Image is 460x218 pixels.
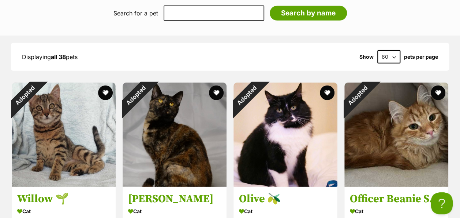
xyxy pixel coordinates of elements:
[209,86,224,100] button: favourite
[2,73,48,119] div: Adopted
[431,192,453,214] iframe: Help Scout Beacon - Open
[17,192,110,206] h3: Willow 🌱
[113,73,158,119] div: Adopted
[233,83,337,187] img: Olive 🫒
[350,206,443,217] div: Cat
[128,206,221,217] div: Cat
[98,86,113,100] button: favourite
[239,192,332,206] h3: Olive 🫒
[270,6,347,21] input: Search by name
[17,206,110,217] div: Cat
[123,181,227,188] a: Adopted
[239,206,332,217] div: Cat
[51,53,66,61] strong: all 38
[233,181,337,188] a: Adopted
[12,181,116,188] a: Adopted
[350,192,443,206] h3: Officer Beanie Small Cat 🧡
[404,54,438,60] label: pets per page
[22,53,78,61] span: Displaying pets
[224,73,269,119] div: Adopted
[334,73,380,119] div: Adopted
[128,192,221,206] h3: [PERSON_NAME]
[359,54,374,60] span: Show
[344,181,448,188] a: Adopted
[431,86,445,100] button: favourite
[344,83,448,187] img: Officer Beanie Small Cat 🧡
[113,10,158,17] label: Search for a pet
[320,86,334,100] button: favourite
[12,83,116,187] img: Willow 🌱
[123,83,227,187] img: Mona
